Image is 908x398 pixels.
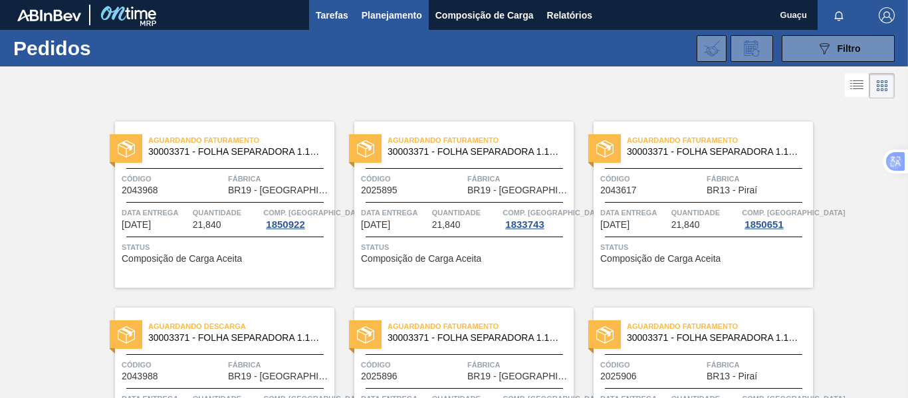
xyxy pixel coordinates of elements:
[671,220,700,230] span: 21,840
[122,172,225,185] span: Código
[228,185,331,195] span: BR19 - Nova Rio
[845,73,869,98] div: Visão em Lista
[361,220,390,230] span: 13/10/2025
[361,254,481,264] span: Composição de Carga Aceita
[838,43,861,54] span: Filtro
[503,219,546,230] div: 1833743
[148,147,324,157] span: 30003371 - FOLHA SEPARADORA 1.175 mm x 980 mm;
[388,333,563,343] span: 30003371 - FOLHA SEPARADORA 1.175 mm x 980 mm;
[361,371,397,381] span: 2025896
[228,172,331,185] span: Fábrica
[334,122,574,288] a: statusAguardando Faturamento30003371 - FOLHA SEPARADORA 1.175 mm x 980 mm;Código2025895FábricaBR1...
[574,122,813,288] a: statusAguardando Faturamento30003371 - FOLHA SEPARADORA 1.175 mm x 980 mm;Código2043617FábricaBR1...
[782,35,895,62] button: Filtro
[869,73,895,98] div: Visão em Cards
[122,358,225,371] span: Código
[122,185,158,195] span: 2043968
[600,371,637,381] span: 2025906
[547,7,592,23] span: Relatórios
[362,7,422,23] span: Planejamento
[707,358,810,371] span: Fábrica
[388,147,563,157] span: 30003371 - FOLHA SEPARADORA 1.175 mm x 980 mm;
[122,254,242,264] span: Composição de Carga Aceita
[361,185,397,195] span: 2025895
[357,326,374,344] img: status
[627,134,813,147] span: Aguardando Faturamento
[388,320,574,333] span: Aguardando Faturamento
[228,371,331,381] span: BR19 - Nova Rio
[435,7,534,23] span: Composição de Carga
[361,241,570,254] span: Status
[697,35,727,62] div: Importar Negociações dos Pedidos
[432,220,461,230] span: 21,840
[122,371,158,381] span: 2043988
[263,206,331,230] a: Comp. [GEOGRAPHIC_DATA]1850922
[228,358,331,371] span: Fábrica
[193,220,221,230] span: 21,840
[742,219,786,230] div: 1850651
[95,122,334,288] a: statusAguardando Faturamento30003371 - FOLHA SEPARADORA 1.175 mm x 980 mm;Código2043968FábricaBR1...
[467,358,570,371] span: Fábrica
[467,172,570,185] span: Fábrica
[503,206,606,219] span: Comp. Carga
[731,35,773,62] div: Solicitação de Revisão de Pedidos
[742,206,845,219] span: Comp. Carga
[17,9,81,21] img: TNhmsLtSVTkK8tSr43FrP2fwEKptu5GPRR3wAAAABJRU5ErkJggg==
[432,206,500,219] span: Quantidade
[263,219,307,230] div: 1850922
[361,358,464,371] span: Código
[357,140,374,157] img: status
[122,241,331,254] span: Status
[600,358,703,371] span: Código
[122,206,189,219] span: Data Entrega
[671,206,739,219] span: Quantidade
[600,254,721,264] span: Composição de Carga Aceita
[707,371,757,381] span: BR13 - Piraí
[707,172,810,185] span: Fábrica
[316,7,348,23] span: Tarefas
[627,147,802,157] span: 30003371 - FOLHA SEPARADORA 1.175 mm x 980 mm;
[596,140,614,157] img: status
[707,185,757,195] span: BR13 - Piraí
[600,172,703,185] span: Código
[122,220,151,230] span: 10/10/2025
[600,241,810,254] span: Status
[13,41,199,56] h1: Pedidos
[596,326,614,344] img: status
[879,7,895,23] img: Logout
[361,206,429,219] span: Data Entrega
[193,206,261,219] span: Quantidade
[148,134,334,147] span: Aguardando Faturamento
[818,6,860,25] button: Notificações
[118,140,135,157] img: status
[600,206,668,219] span: Data Entrega
[600,185,637,195] span: 2043617
[627,333,802,343] span: 30003371 - FOLHA SEPARADORA 1.175 mm x 980 mm;
[361,172,464,185] span: Código
[627,320,813,333] span: Aguardando Faturamento
[388,134,574,147] span: Aguardando Faturamento
[467,371,570,381] span: BR19 - Nova Rio
[148,320,334,333] span: Aguardando Descarga
[263,206,366,219] span: Comp. Carga
[600,220,629,230] span: 13/10/2025
[467,185,570,195] span: BR19 - Nova Rio
[503,206,570,230] a: Comp. [GEOGRAPHIC_DATA]1833743
[742,206,810,230] a: Comp. [GEOGRAPHIC_DATA]1850651
[148,333,324,343] span: 30003371 - FOLHA SEPARADORA 1.175 mm x 980 mm;
[118,326,135,344] img: status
